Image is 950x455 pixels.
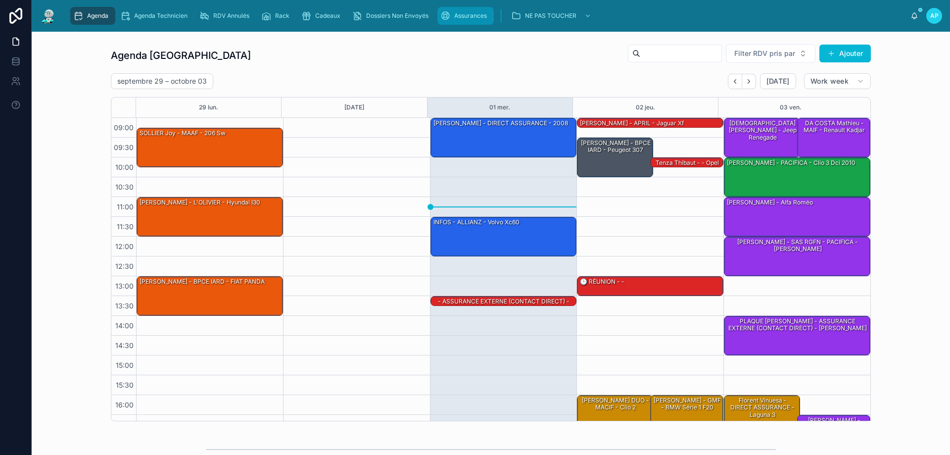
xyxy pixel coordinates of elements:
[651,396,723,434] div: [PERSON_NAME] - GMF - BMW série 1 f20
[139,198,261,207] div: [PERSON_NAME] - L'OLIVIER - Hyundai I30
[726,198,814,207] div: [PERSON_NAME] - alfa roméo
[113,341,136,350] span: 14:30
[508,7,596,25] a: NE PAS TOUCHER
[111,143,136,152] span: 09:30
[579,139,652,155] div: [PERSON_NAME] - BPCE IARD - Peugeot 307
[137,128,283,167] div: SOLLIER Joy - MAAF - 206 sw
[113,242,136,251] span: 12:00
[134,12,188,20] span: Agenda Technicien
[780,98,802,117] button: 03 ven.
[117,7,194,25] a: Agenda Technicien
[114,222,136,231] span: 11:30
[432,297,576,313] div: - ASSURANCE EXTERNE (CONTACT DIRECT) - Bmw
[113,163,136,171] span: 10:00
[799,416,869,432] div: [PERSON_NAME] - MACIF - scenic renault
[113,381,136,389] span: 15:30
[113,302,136,310] span: 13:30
[139,277,266,286] div: [PERSON_NAME] - BPCE IARD - FIAT PANDA
[113,401,136,409] span: 16:00
[65,5,910,27] div: scrollable content
[432,218,521,227] div: INFOS - ALLIANZ - Volvo xc60
[366,12,428,20] span: Dossiers Non Envoyés
[437,7,494,25] a: Assurances
[734,49,795,58] span: Filter RDV pris par
[726,238,869,254] div: [PERSON_NAME] - SAS RGFN - PACIFICA - [PERSON_NAME]
[525,12,576,20] span: NE PAS TOUCHER
[577,138,653,177] div: [PERSON_NAME] - BPCE IARD - Peugeot 307
[819,45,871,62] button: Ajouter
[137,277,283,315] div: [PERSON_NAME] - BPCE IARD - FIAT PANDA
[798,118,870,157] div: DA COSTA Mathieu - MAIF - Renault kadjar
[431,118,576,157] div: [PERSON_NAME] - DIRECT ASSURANCE - 2008
[70,7,115,25] a: Agenda
[724,316,870,355] div: PLAQUE [PERSON_NAME] - ASSURANCE EXTERNE (CONTACT DIRECT) - [PERSON_NAME]
[117,76,207,86] h2: septembre 29 – octobre 03
[40,8,57,24] img: App logo
[113,321,136,330] span: 14:00
[798,415,870,454] div: [PERSON_NAME] - MACIF - scenic renault
[760,73,796,89] button: [DATE]
[724,237,870,276] div: [PERSON_NAME] - SAS RGFN - PACIFICA - [PERSON_NAME]
[111,49,251,62] h1: Agenda [GEOGRAPHIC_DATA]
[139,129,227,138] div: SOLLIER Joy - MAAF - 206 sw
[724,118,800,157] div: [DEMOGRAPHIC_DATA] [PERSON_NAME] - Jeep renegade
[258,7,296,25] a: Rack
[196,7,256,25] a: RDV Annulés
[810,77,849,86] span: Work week
[724,396,800,434] div: Florent Vinuesa - DIRECT ASSURANCE - laguna 3
[111,123,136,132] span: 09:00
[213,12,249,20] span: RDV Annulés
[728,74,742,89] button: Back
[726,317,869,333] div: PLAQUE [PERSON_NAME] - ASSURANCE EXTERNE (CONTACT DIRECT) - [PERSON_NAME]
[349,7,435,25] a: Dossiers Non Envoyés
[114,202,136,211] span: 11:00
[652,396,722,412] div: [PERSON_NAME] - GMF - BMW série 1 f20
[315,12,340,20] span: Cadeaux
[799,119,869,135] div: DA COSTA Mathieu - MAIF - Renault kadjar
[431,297,576,306] div: - ASSURANCE EXTERNE (CONTACT DIRECT) - Bmw
[726,119,799,142] div: [DEMOGRAPHIC_DATA] [PERSON_NAME] - Jeep renegade
[137,198,283,236] div: [PERSON_NAME] - L'OLIVIER - Hyundai I30
[431,217,576,256] div: INFOS - ALLIANZ - Volvo xc60
[636,98,655,117] button: 02 jeu.
[199,98,218,117] button: 29 lun.
[113,361,136,369] span: 15:00
[577,396,653,434] div: [PERSON_NAME] DUO - MACIF - clio 2
[742,74,756,89] button: Next
[454,12,487,20] span: Assurances
[432,119,569,128] div: [PERSON_NAME] - DIRECT ASSURANCE - 2008
[489,98,510,117] button: 01 mer.
[726,44,815,63] button: Select Button
[724,158,870,197] div: [PERSON_NAME] - PACIFICA - clio 3 dci 2010
[724,198,870,236] div: [PERSON_NAME] - alfa roméo
[113,282,136,290] span: 13:00
[87,12,108,20] span: Agenda
[113,183,136,191] span: 10:30
[344,98,364,117] button: [DATE]
[577,118,723,128] div: [PERSON_NAME] - APRIL - Jaguar Xf
[579,119,685,128] div: [PERSON_NAME] - APRIL - Jaguar Xf
[113,420,136,429] span: 16:30
[298,7,347,25] a: Cadeaux
[651,158,723,168] div: Tenza Thibaut - - Opel corsa
[579,396,652,412] div: [PERSON_NAME] DUO - MACIF - clio 2
[726,158,856,167] div: [PERSON_NAME] - PACIFICA - clio 3 dci 2010
[113,262,136,270] span: 12:30
[726,396,799,419] div: Florent Vinuesa - DIRECT ASSURANCE - laguna 3
[275,12,289,20] span: Rack
[652,158,722,175] div: Tenza Thibaut - - Opel corsa
[766,77,790,86] span: [DATE]
[804,73,871,89] button: Work week
[579,277,625,286] div: 🕒 RÉUNION - -
[577,277,723,296] div: 🕒 RÉUNION - -
[930,12,939,20] span: AP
